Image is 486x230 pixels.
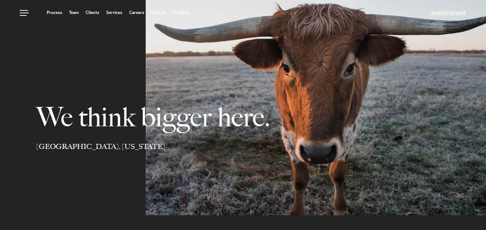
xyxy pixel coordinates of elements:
[47,10,62,15] a: Process
[151,10,167,15] a: Contact
[69,10,79,15] a: Team
[86,10,99,15] a: Clients
[430,10,466,16] a: Home
[129,10,144,15] a: Careers
[106,10,122,15] a: Services
[173,10,190,15] a: Insights
[430,10,466,16] img: Amini & Conant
